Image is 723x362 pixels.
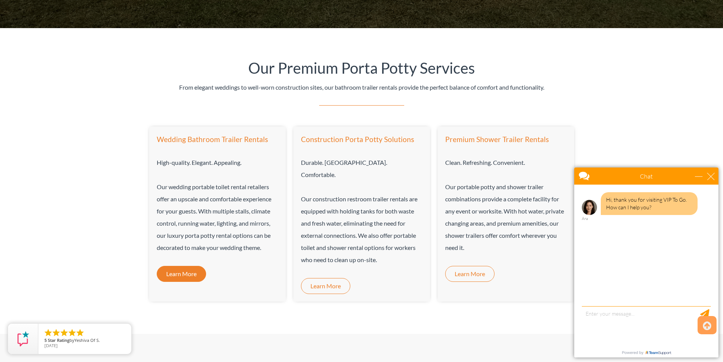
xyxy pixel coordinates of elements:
[76,328,85,337] li: 
[445,181,567,254] p: Our portable potty and shower trailer combinations provide a complete facility for any event or w...
[445,156,567,169] p: Clean. Refreshing. Convenient.
[445,135,549,144] span: Premium Shower Trailer Rentals
[301,135,414,144] span: Construction Porta Potty Solutions
[310,283,341,289] span: Learn More
[179,84,544,91] span: From elegant weddings to well-worn construction sites, our bathroom trailer rentals provide the p...
[157,156,278,169] p: High-quality. Elegant. Appealing.
[301,193,422,266] p: Our construction restroom trailer rentals are equipped with holding tanks for both waste and fres...
[16,331,31,346] img: Review Rating
[44,343,58,348] span: [DATE]
[570,163,723,362] iframe: Live Chat Box
[149,60,574,76] h2: Our Premium Porta Potty Services
[44,338,125,343] span: by
[68,328,77,337] li: 
[301,278,350,294] a: Learn More
[44,337,47,343] span: 5
[157,181,278,254] p: Our wedding portable toilet rental retailers offer an upscale and comfortable experience for your...
[301,156,422,181] p: Durable. [GEOGRAPHIC_DATA]. Comfortable.
[52,328,61,337] li: 
[455,271,485,277] span: Learn More
[74,337,100,343] span: Yeshiva Of S.
[166,271,197,277] span: Learn More
[60,328,69,337] li: 
[445,266,495,282] a: Learn More
[157,135,268,144] span: Wedding Bathroom Trailer Rentals
[157,266,206,282] a: Learn More
[44,328,53,337] li: 
[48,337,69,343] span: Star Rating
